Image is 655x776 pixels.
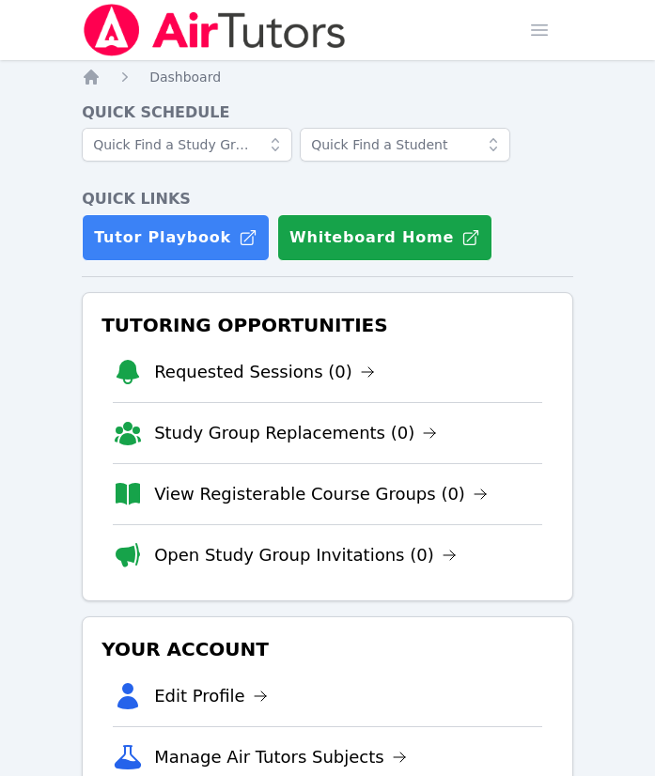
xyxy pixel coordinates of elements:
[300,128,510,162] input: Quick Find a Student
[277,214,492,261] button: Whiteboard Home
[149,70,221,85] span: Dashboard
[82,128,292,162] input: Quick Find a Study Group
[98,632,557,666] h3: Your Account
[154,420,437,446] a: Study Group Replacements (0)
[154,359,375,385] a: Requested Sessions (0)
[154,744,407,770] a: Manage Air Tutors Subjects
[149,68,221,86] a: Dashboard
[82,214,270,261] a: Tutor Playbook
[98,308,557,342] h3: Tutoring Opportunities
[154,683,268,709] a: Edit Profile
[82,68,573,86] nav: Breadcrumb
[154,481,488,507] a: View Registerable Course Groups (0)
[154,542,457,568] a: Open Study Group Invitations (0)
[82,4,348,56] img: Air Tutors
[82,188,573,210] h4: Quick Links
[82,101,573,124] h4: Quick Schedule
